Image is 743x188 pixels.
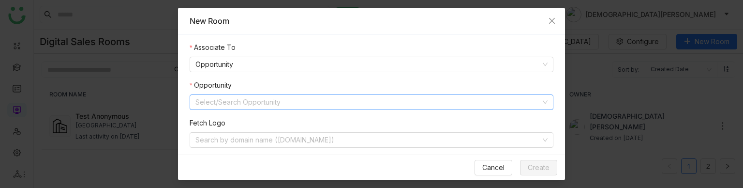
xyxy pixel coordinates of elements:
[520,160,557,175] button: Create
[475,160,512,175] button: Cancel
[190,80,232,91] label: Opportunity
[190,16,553,26] div: New Room
[195,57,548,72] nz-select-item: Opportunity
[190,42,236,53] label: Associate To
[539,8,565,34] button: Close
[482,162,505,173] span: Cancel
[190,118,225,128] label: Fetch Logo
